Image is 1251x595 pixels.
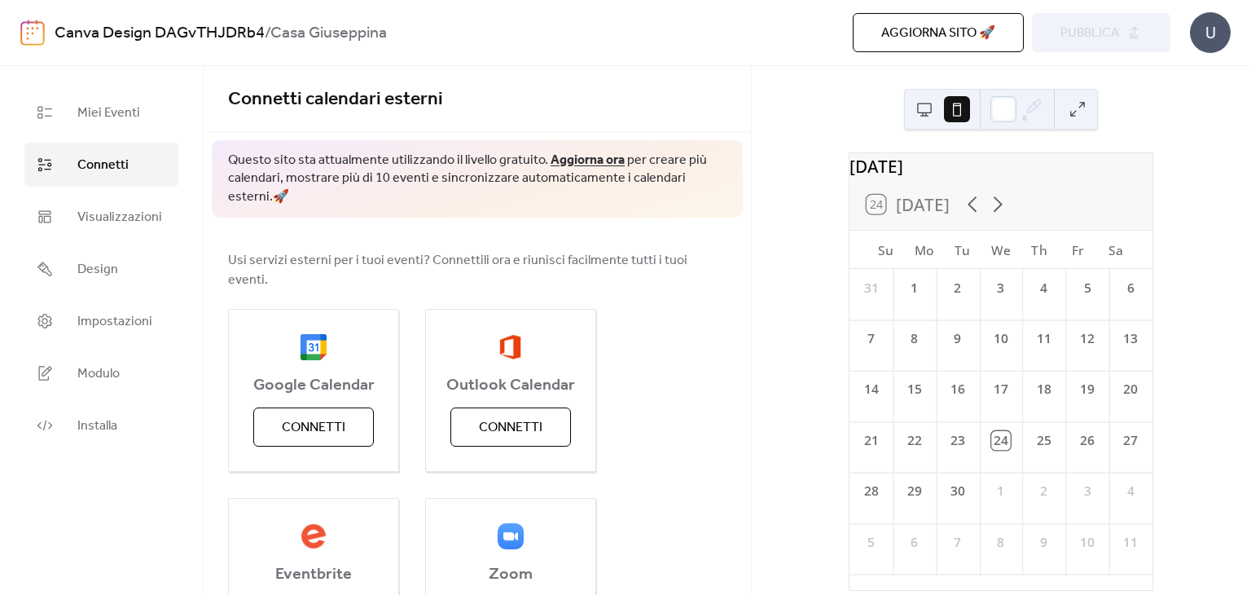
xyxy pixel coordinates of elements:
div: 8 [992,533,1011,552]
div: 4 [1122,482,1140,500]
a: Aggiorna ora [551,148,625,173]
span: Connetti calendari esterni [228,82,443,117]
div: 21 [862,431,880,450]
span: Visualizzazioni [77,208,162,227]
button: Connetti [253,408,374,447]
div: 31 [862,279,880,297]
div: 27 [1122,431,1140,450]
div: [DATE] [849,153,1152,178]
button: Aggiorna sito 🚀 [853,13,1024,52]
div: 12 [1078,329,1097,348]
a: Modulo [24,351,178,395]
div: 14 [862,381,880,399]
div: 9 [948,329,967,348]
span: Connetti [77,156,129,175]
div: 3 [992,279,1011,297]
img: eventbrite [301,523,327,549]
span: Usi servizi esterni per i tuoi eventi? Connettili ora e riunisci facilmente tutti i tuoi eventi. [228,251,726,290]
span: Aggiorna sito 🚀 [881,24,995,43]
div: 5 [1078,279,1097,297]
div: 2 [1035,482,1054,500]
div: 19 [1078,381,1097,399]
div: Su [867,231,905,269]
div: Mo [905,231,943,269]
div: 15 [905,381,924,399]
div: 10 [992,329,1011,348]
span: Google Calendar [229,376,398,395]
a: Connetti [24,143,178,187]
div: 7 [862,329,880,348]
div: 9 [1035,533,1054,552]
img: zoom [498,523,524,549]
div: 26 [1078,431,1097,450]
div: 7 [948,533,967,552]
div: 20 [1122,381,1140,399]
div: 28 [862,482,880,500]
span: Connetti [282,418,345,438]
a: Visualizzazioni [24,195,178,239]
div: 30 [948,482,967,500]
img: logo [20,20,45,46]
img: outlook [499,334,521,360]
b: Casa Giuseppina [270,18,387,49]
div: 18 [1035,381,1054,399]
div: 17 [992,381,1011,399]
span: Zoom [426,565,595,584]
div: 23 [948,431,967,450]
div: 13 [1122,329,1140,348]
div: Th [1021,231,1059,269]
a: Canva Design DAGvTHJDRb4 [55,18,265,49]
div: U [1190,12,1231,53]
a: Impostazioni [24,299,178,343]
span: Design [77,260,118,280]
a: Installa [24,403,178,447]
div: 4 [1035,279,1054,297]
div: Tu [944,231,982,269]
span: Outlook Calendar [426,376,595,395]
div: Sa [1097,231,1135,269]
span: Miei Eventi [77,104,140,123]
span: Eventbrite [229,565,398,584]
img: google [301,334,327,360]
div: 8 [905,329,924,348]
div: 1 [992,482,1011,500]
div: 2 [948,279,967,297]
div: 16 [948,381,967,399]
div: 29 [905,482,924,500]
div: Fr [1059,231,1097,269]
div: 11 [1122,533,1140,552]
span: Questo sito sta attualmente utilizzando il livello gratuito. per creare più calendari, mostrare p... [228,152,726,206]
span: Connetti [479,418,542,438]
div: 6 [905,533,924,552]
a: Design [24,247,178,291]
button: Connetti [450,408,571,447]
div: 6 [1122,279,1140,297]
a: Miei Eventi [24,90,178,134]
div: 1 [905,279,924,297]
div: 25 [1035,431,1054,450]
span: Impostazioni [77,312,152,332]
div: 24 [992,431,1011,450]
div: 22 [905,431,924,450]
div: 10 [1078,533,1097,552]
div: 5 [862,533,880,552]
span: Installa [77,416,117,436]
b: / [265,18,270,49]
div: 11 [1035,329,1054,348]
span: Modulo [77,364,120,384]
div: We [982,231,1021,269]
div: 3 [1078,482,1097,500]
